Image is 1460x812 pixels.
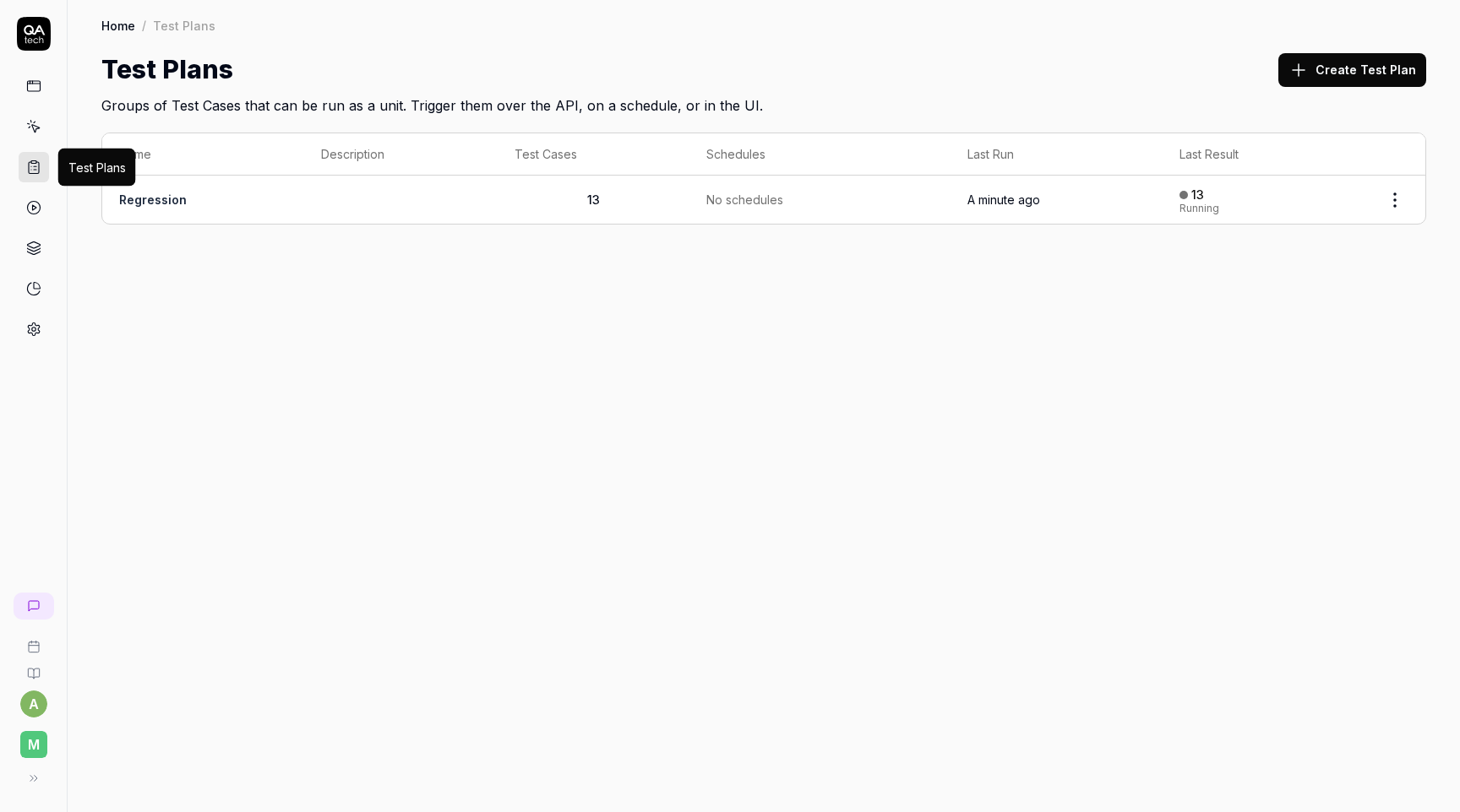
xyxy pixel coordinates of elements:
[101,89,1426,116] h2: Groups of Test Cases that can be run as a unit. Trigger them over the API, on a schedule, or in t...
[119,192,187,207] a: Regression
[14,593,54,620] a: New conversation
[7,626,60,653] a: Book a call with us
[20,731,47,758] span: M
[68,159,126,176] div: Test Plans
[587,192,600,207] span: 13
[101,51,233,89] h1: Test Plans
[1191,187,1204,203] div: 13
[101,17,135,34] a: Home
[967,192,1040,207] time: A minute ago
[142,17,146,34] div: /
[7,653,60,680] a: Documentation
[1179,203,1219,214] div: Running
[706,191,783,208] span: No schedules
[304,133,498,176] th: Description
[1163,133,1365,176] th: Last Result
[153,17,215,34] div: Test Plans
[951,133,1163,176] th: Last Run
[689,133,951,176] th: Schedules
[498,133,689,176] th: Test Cases
[7,717,60,761] button: M
[1278,53,1426,87] button: Create Test Plan
[102,133,304,176] th: Name
[20,690,47,717] button: a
